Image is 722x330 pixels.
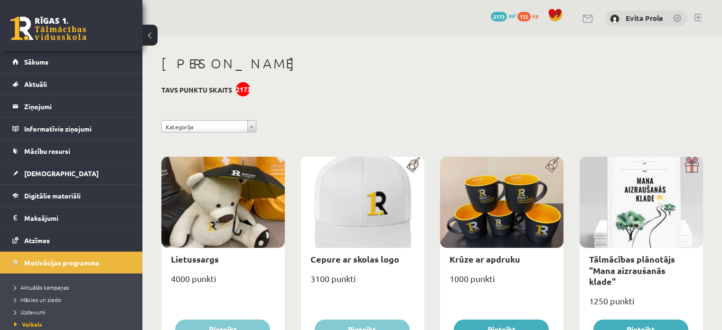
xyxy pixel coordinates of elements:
a: Lietussargs [171,254,219,264]
a: Veikals [14,320,133,329]
span: [DEMOGRAPHIC_DATA] [24,169,99,178]
a: Uzdevumi [14,308,133,316]
span: Atzīmes [24,236,50,245]
span: Motivācijas programma [24,258,99,267]
a: Atzīmes [12,229,131,251]
h1: [PERSON_NAME] [161,56,703,72]
div: 3100 punkti [301,271,424,294]
a: Aktuālās kampaņas [14,283,133,292]
legend: Informatīvie ziņojumi [24,118,131,140]
a: Krūze ar apdruku [450,254,520,264]
a: Ziņojumi [12,95,131,117]
a: Cepure ar skolas logo [310,254,399,264]
a: Evita Prole [626,13,663,23]
a: 155 xp [517,12,543,19]
h3: Tavs punktu skaits [161,86,232,94]
legend: Maksājumi [24,207,131,229]
a: Digitālie materiāli [12,185,131,207]
div: 1000 punkti [440,271,563,294]
span: Aktuāli [24,80,47,88]
div: 2173 [236,82,250,96]
a: Rīgas 1. Tālmācības vidusskola [10,17,86,40]
a: Informatīvie ziņojumi [12,118,131,140]
a: Aktuāli [12,73,131,95]
legend: Ziņojumi [24,95,131,117]
a: Maksājumi [12,207,131,229]
img: Populāra prece [542,157,563,173]
span: mP [508,12,516,19]
span: Mācies un ziedo [14,296,61,303]
div: 4000 punkti [161,271,285,294]
a: Tālmācības plānotājs "Mana aizraušanās klade" [589,254,675,287]
span: Veikals [14,321,42,328]
span: Uzdevumi [14,308,46,316]
span: xp [532,12,538,19]
a: Mācību resursi [12,140,131,162]
span: Digitālie materiāli [24,191,81,200]
img: Dāvana ar pārsteigumu [682,157,703,173]
a: Motivācijas programma [12,252,131,273]
img: Evita Prole [610,14,619,24]
span: 2173 [491,12,507,21]
a: 2173 mP [491,12,516,19]
span: Kategorija [166,121,244,133]
span: Aktuālās kampaņas [14,283,69,291]
a: [DEMOGRAPHIC_DATA] [12,162,131,184]
span: Mācību resursi [24,147,70,155]
div: 1250 punkti [580,293,703,317]
a: Mācies un ziedo [14,295,133,304]
span: Sākums [24,57,48,66]
a: Kategorija [161,120,256,132]
img: Populāra prece [403,157,424,173]
span: 155 [517,12,531,21]
a: Sākums [12,51,131,73]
